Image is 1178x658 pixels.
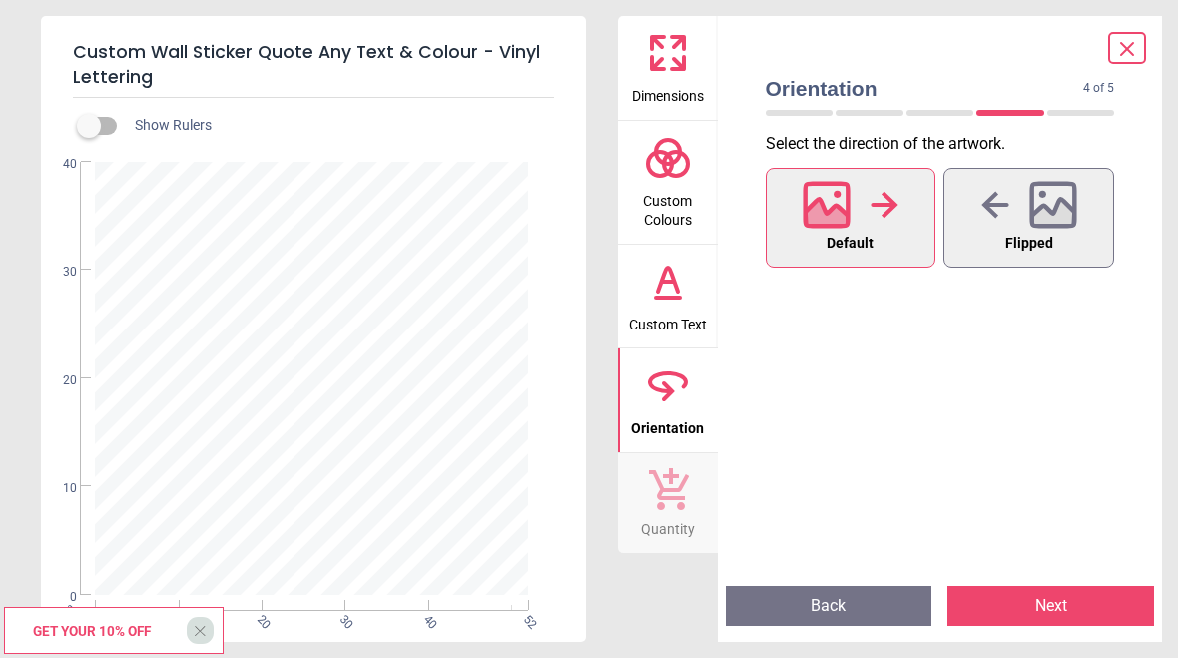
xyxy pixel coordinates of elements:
button: Next [947,586,1154,626]
button: Orientation [618,348,718,452]
p: Select the direction of the artwork . [766,133,1131,155]
button: Quantity [618,453,718,553]
button: Back [726,586,932,626]
span: Custom Colours [620,182,716,231]
button: Default [766,168,936,268]
span: Custom Text [629,306,707,335]
span: Orientation [766,74,1084,103]
div: Show Rulers [89,114,586,138]
span: Orientation [631,409,704,439]
span: 4 of 5 [1083,80,1114,97]
span: 20 [39,372,77,389]
span: 0 [39,589,77,606]
span: Flipped [1005,231,1053,257]
button: Custom Text [618,245,718,348]
span: Quantity [641,510,695,540]
span: 30 [39,264,77,281]
h5: Custom Wall Sticker Quote Any Text & Colour - Vinyl Lettering [73,32,554,98]
span: Default [827,231,874,257]
button: Dimensions [618,16,718,120]
span: 40 [39,156,77,173]
span: Dimensions [632,77,704,107]
span: 10 [39,480,77,497]
button: Flipped [943,168,1114,268]
button: Custom Colours [618,121,718,244]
